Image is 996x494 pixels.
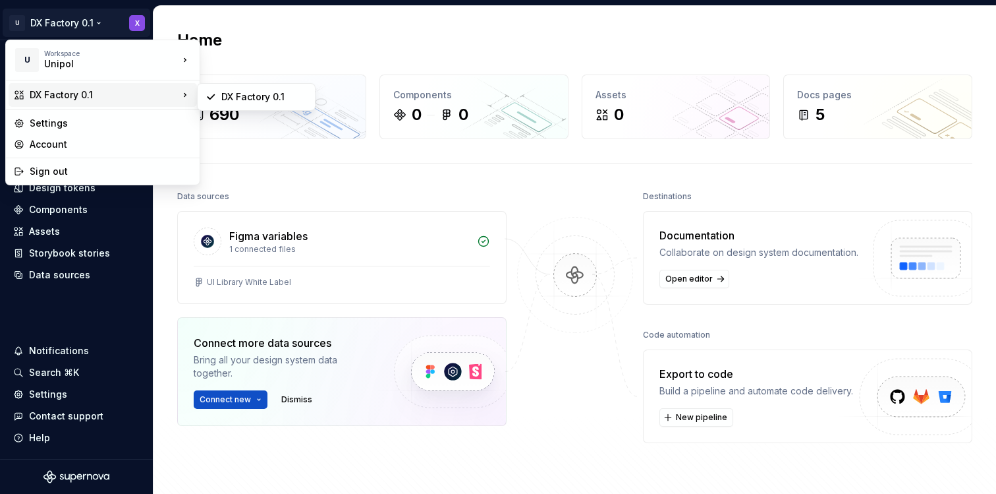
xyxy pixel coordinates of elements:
[44,57,156,71] div: Unipol
[44,49,179,57] div: Workspace
[30,117,192,130] div: Settings
[221,90,307,104] div: DX Factory 0.1
[30,138,192,151] div: Account
[30,88,179,102] div: DX Factory 0.1
[15,48,39,72] div: U
[30,165,192,178] div: Sign out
